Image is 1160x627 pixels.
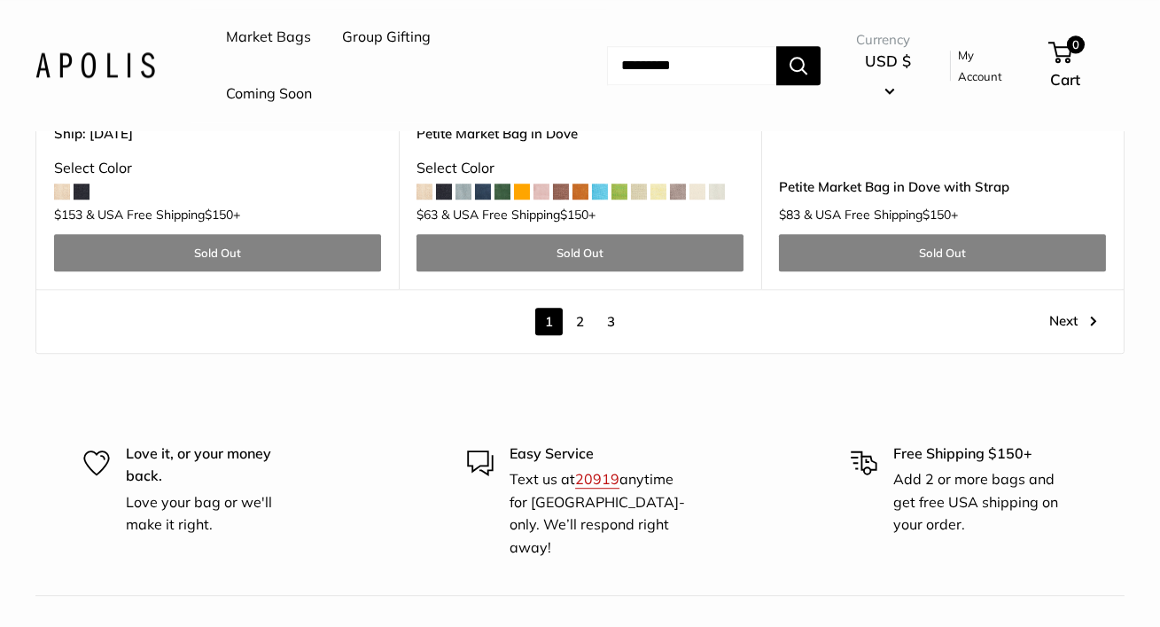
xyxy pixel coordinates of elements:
[510,443,693,466] p: Easy Service
[779,207,800,223] span: $83
[893,468,1077,537] p: Add 2 or more bags and get free USA shipping on your order.
[865,51,911,70] span: USD $
[126,443,309,488] p: Love it, or your money back.
[560,207,588,223] span: $150
[205,207,233,223] span: $150
[54,207,82,223] span: $153
[804,208,958,221] span: & USA Free Shipping +
[417,155,743,182] div: Select Color
[856,47,919,104] button: USD $
[417,207,438,223] span: $63
[1050,37,1125,94] a: 0 Cart
[86,208,240,221] span: & USA Free Shipping +
[923,207,951,223] span: $150
[856,27,919,52] span: Currency
[441,208,596,221] span: & USA Free Shipping +
[226,24,311,51] a: Market Bags
[417,234,743,271] a: Sold Out
[779,176,1106,197] a: Petite Market Bag in Dove with Strap
[342,24,431,51] a: Group Gifting
[1050,70,1080,89] span: Cart
[535,308,563,335] span: 1
[1067,35,1085,53] span: 0
[417,123,743,144] a: Petite Market Bag in Dove
[226,81,312,107] a: Coming Soon
[779,234,1106,271] a: Sold Out
[597,308,625,335] a: 3
[575,470,619,488] a: 20919
[566,308,594,335] a: 2
[126,491,309,537] p: Love your bag or we'll make it right.
[35,52,155,78] img: Apolis
[1049,308,1097,335] a: Next
[958,44,1019,88] a: My Account
[607,46,776,85] input: Search...
[510,468,693,559] p: Text us at anytime for [GEOGRAPHIC_DATA]-only. We’ll respond right away!
[776,46,821,85] button: Search
[54,234,381,271] a: Sold Out
[893,443,1077,466] p: Free Shipping $150+
[54,155,381,182] div: Select Color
